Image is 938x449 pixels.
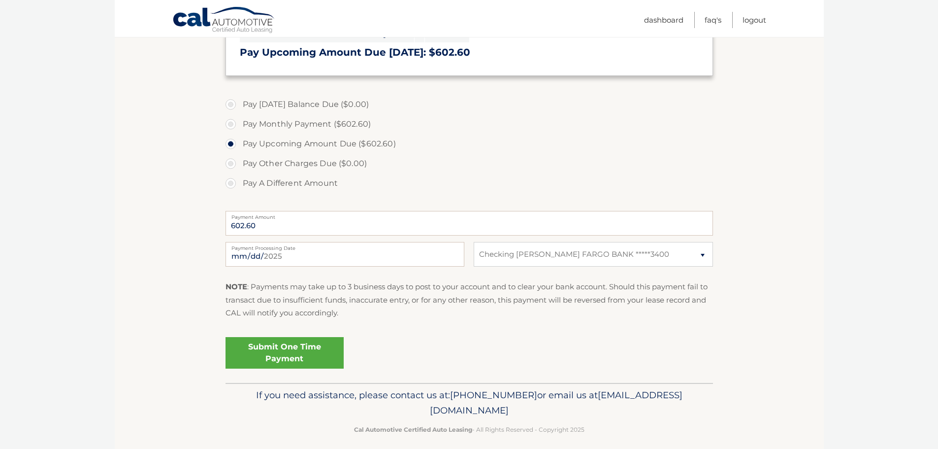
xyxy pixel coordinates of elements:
[705,12,721,28] a: FAQ's
[226,114,713,134] label: Pay Monthly Payment ($602.60)
[354,426,472,433] strong: Cal Automotive Certified Auto Leasing
[226,95,713,114] label: Pay [DATE] Balance Due ($0.00)
[172,6,276,35] a: Cal Automotive
[226,211,713,236] input: Payment Amount
[226,242,464,250] label: Payment Processing Date
[232,424,707,435] p: - All Rights Reserved - Copyright 2025
[450,389,537,401] span: [PHONE_NUMBER]
[226,173,713,193] label: Pay A Different Amount
[644,12,683,28] a: Dashboard
[226,337,344,369] a: Submit One Time Payment
[226,134,713,154] label: Pay Upcoming Amount Due ($602.60)
[240,46,699,59] h3: Pay Upcoming Amount Due [DATE]: $602.60
[232,387,707,419] p: If you need assistance, please contact us at: or email us at
[226,154,713,173] label: Pay Other Charges Due ($0.00)
[226,242,464,267] input: Payment Date
[743,12,766,28] a: Logout
[226,211,713,219] label: Payment Amount
[226,280,713,319] p: : Payments may take up to 3 business days to post to your account and to clear your bank account....
[226,282,247,291] strong: NOTE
